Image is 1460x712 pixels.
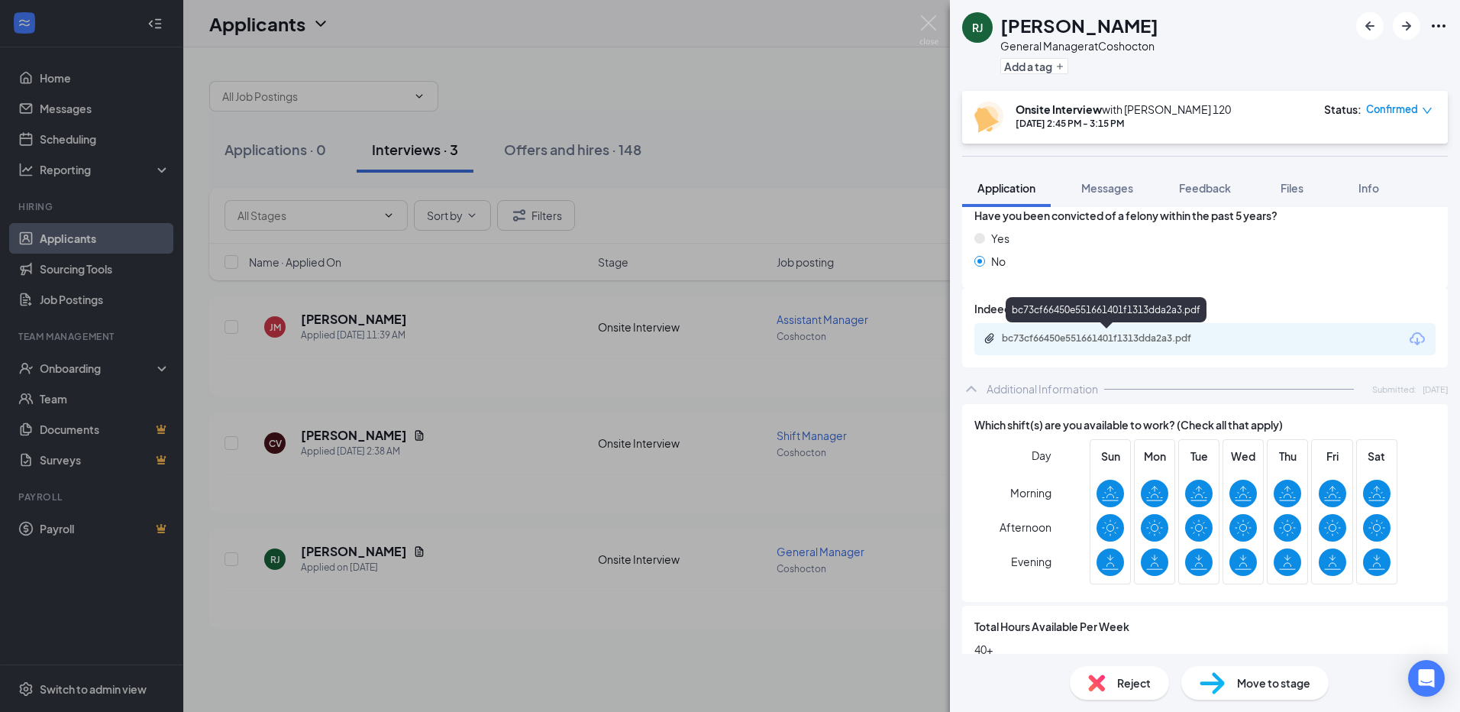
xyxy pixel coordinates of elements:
span: down [1422,105,1433,116]
span: Thu [1274,448,1301,464]
div: RJ [972,20,983,35]
span: Yes [991,230,1009,247]
svg: ArrowLeftNew [1361,17,1379,35]
span: Files [1281,181,1303,195]
a: Paperclipbc73cf66450e551661401f1313dda2a3.pdf [984,332,1231,347]
div: bc73cf66450e551661401f1313dda2a3.pdf [1006,297,1206,322]
div: bc73cf66450e551661401f1313dda2a3.pdf [1002,332,1216,345]
span: Indeed Resume [974,300,1055,317]
svg: Paperclip [984,332,996,345]
div: Status : [1324,102,1361,117]
span: Afternoon [1000,513,1051,541]
span: No [991,253,1006,270]
h1: [PERSON_NAME] [1000,12,1158,38]
span: Evening [1011,548,1051,575]
svg: Ellipses [1429,17,1448,35]
span: Feedback [1179,181,1231,195]
span: Day [1032,447,1051,464]
span: Sat [1363,448,1391,464]
svg: Plus [1055,62,1064,71]
button: ArrowRight [1393,12,1420,40]
span: Have you been convicted of a felony within the past 5 years? [974,207,1277,224]
span: Confirmed [1366,102,1418,117]
span: Tue [1185,448,1213,464]
span: [DATE] [1423,383,1448,396]
span: Which shift(s) are you available to work? (Check all that apply) [974,416,1283,433]
span: Info [1358,181,1379,195]
span: Sun [1097,448,1124,464]
span: Wed [1229,448,1257,464]
span: Messages [1081,181,1133,195]
div: Additional Information [987,381,1098,396]
span: Fri [1319,448,1346,464]
span: Application [977,181,1035,195]
svg: ChevronUp [962,380,980,398]
span: Move to stage [1237,675,1310,691]
div: with [PERSON_NAME] 120 [1016,102,1231,117]
span: Morning [1010,479,1051,506]
svg: Download [1408,330,1426,348]
div: [DATE] 2:45 PM - 3:15 PM [1016,117,1231,130]
span: Mon [1141,448,1168,464]
div: General Manager at Coshocton [1000,38,1158,53]
b: Onsite Interview [1016,102,1102,116]
button: ArrowLeftNew [1356,12,1384,40]
span: 40+ [974,641,1436,658]
div: Open Intercom Messenger [1408,660,1445,697]
span: Reject [1117,675,1151,691]
button: PlusAdd a tag [1000,58,1068,74]
svg: ArrowRight [1397,17,1416,35]
span: Total Hours Available Per Week [974,618,1129,635]
span: Submitted: [1372,383,1416,396]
